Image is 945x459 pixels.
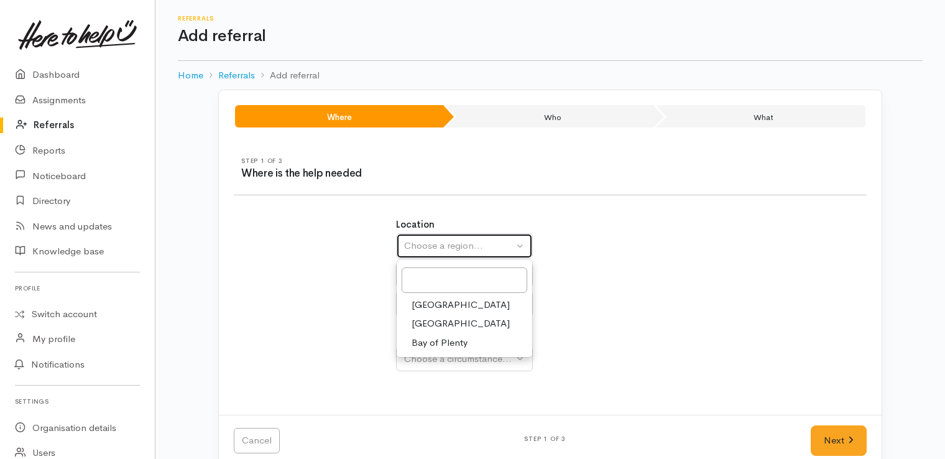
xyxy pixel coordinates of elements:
[15,393,140,410] h6: Settings
[178,68,203,83] a: Home
[402,267,527,293] input: Search
[255,68,320,83] li: Add referral
[241,168,550,180] h3: Where is the help needed
[235,105,443,127] li: Where
[241,157,550,164] h6: Step 1 of 3
[15,280,140,297] h6: Profile
[412,298,510,312] span: [GEOGRAPHIC_DATA]
[218,68,255,83] a: Referrals
[396,233,533,259] button: Choose a region...
[178,61,923,90] nav: breadcrumb
[295,435,796,442] h6: Step 1 of 3
[178,27,923,45] h1: Add referral
[396,218,435,232] label: Location
[412,336,468,350] span: Bay of Plenty
[404,239,514,253] div: Choose a region...
[656,105,865,127] li: What
[396,346,533,372] button: Choose a circumstance...
[811,425,867,456] a: Next
[178,15,923,22] h6: Referrals
[446,105,653,127] li: Who
[412,317,510,331] span: [GEOGRAPHIC_DATA]
[404,352,514,366] div: Choose a circumstance...
[234,428,280,453] a: Cancel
